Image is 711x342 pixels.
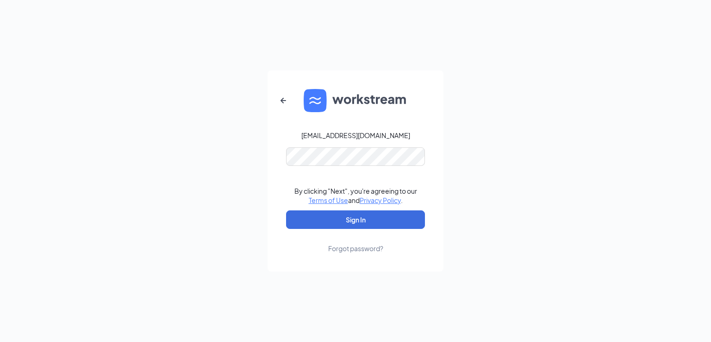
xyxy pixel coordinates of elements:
[304,89,407,112] img: WS logo and Workstream text
[301,131,410,140] div: [EMAIL_ADDRESS][DOMAIN_NAME]
[286,210,425,229] button: Sign In
[278,95,289,106] svg: ArrowLeftNew
[328,229,383,253] a: Forgot password?
[360,196,401,204] a: Privacy Policy
[272,89,294,112] button: ArrowLeftNew
[294,186,417,205] div: By clicking "Next", you're agreeing to our and .
[309,196,348,204] a: Terms of Use
[328,244,383,253] div: Forgot password?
